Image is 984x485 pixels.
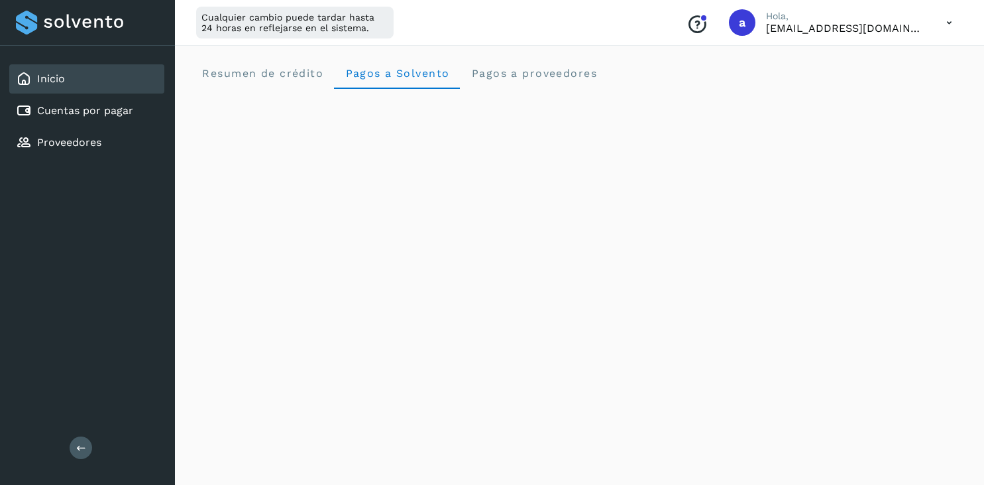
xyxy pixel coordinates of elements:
span: Resumen de crédito [201,67,323,80]
div: Cuentas por pagar [9,96,164,125]
a: Proveedores [37,136,101,149]
p: Hola, [766,11,925,22]
a: Cuentas por pagar [37,104,133,117]
div: Cualquier cambio puede tardar hasta 24 horas en reflejarse en el sistema. [196,7,394,38]
p: administracion@supplinkplan.com [766,22,925,35]
span: Pagos a Solvento [345,67,449,80]
a: Inicio [37,72,65,85]
div: Proveedores [9,128,164,157]
span: Pagos a proveedores [470,67,597,80]
div: Inicio [9,64,164,94]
